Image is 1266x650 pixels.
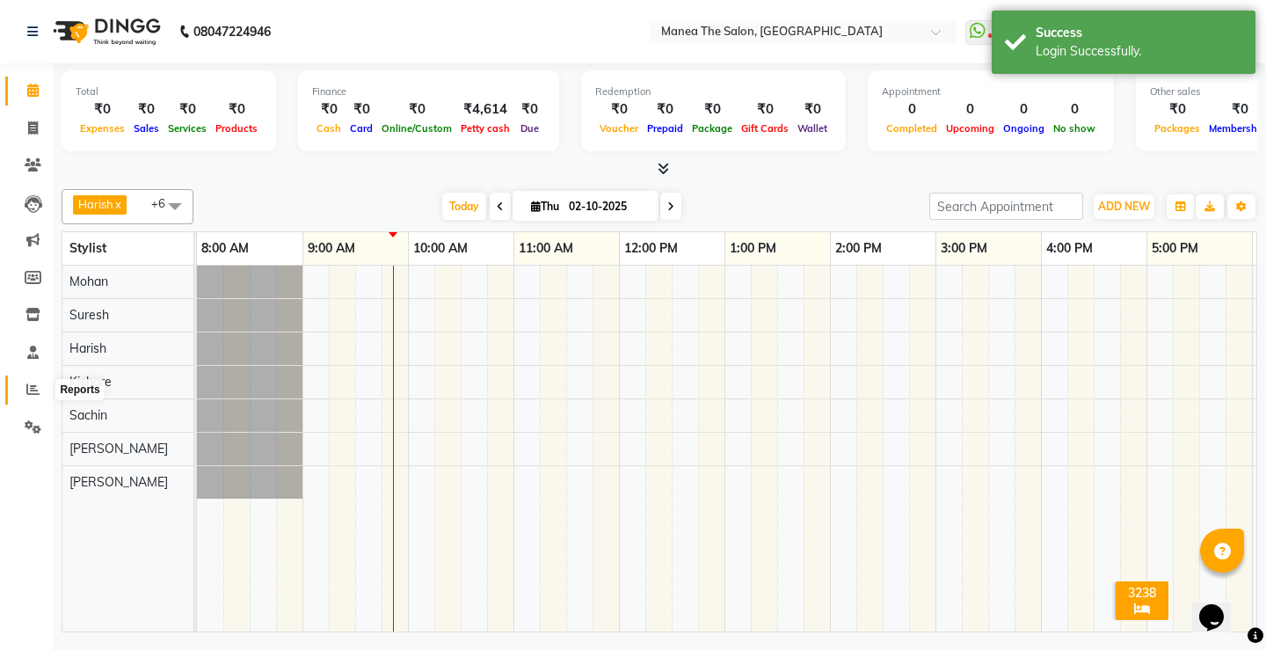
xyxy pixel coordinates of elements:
[164,99,211,120] div: ₹0
[942,122,999,135] span: Upcoming
[1036,42,1242,61] div: Login Successfully.
[831,236,886,261] a: 2:00 PM
[69,374,112,390] span: Kishore
[1150,99,1204,120] div: ₹0
[69,474,168,490] span: [PERSON_NAME]
[514,99,545,120] div: ₹0
[211,99,262,120] div: ₹0
[688,122,737,135] span: Package
[1042,236,1097,261] a: 4:00 PM
[527,200,564,213] span: Thu
[942,99,999,120] div: 0
[1150,122,1204,135] span: Packages
[442,193,486,220] span: Today
[882,84,1100,99] div: Appointment
[409,236,472,261] a: 10:00 AM
[1036,24,1242,42] div: Success
[1094,194,1154,219] button: ADD NEW
[377,122,456,135] span: Online/Custom
[999,122,1049,135] span: Ongoing
[1049,122,1100,135] span: No show
[882,99,942,120] div: 0
[45,7,165,56] img: logo
[69,240,106,256] span: Stylist
[1192,580,1248,632] iframe: chat widget
[129,122,164,135] span: Sales
[882,122,942,135] span: Completed
[643,122,688,135] span: Prepaid
[164,122,211,135] span: Services
[69,441,168,456] span: [PERSON_NAME]
[456,122,514,135] span: Petty cash
[620,236,682,261] a: 12:00 PM
[595,99,643,120] div: ₹0
[69,274,108,289] span: Mohan
[456,99,514,120] div: ₹4,614
[595,84,832,99] div: Redemption
[197,236,253,261] a: 8:00 AM
[516,122,543,135] span: Due
[643,99,688,120] div: ₹0
[78,197,113,211] span: Harish
[514,236,578,261] a: 11:00 AM
[688,99,737,120] div: ₹0
[1119,585,1165,601] div: 3238
[999,99,1049,120] div: 0
[76,84,262,99] div: Total
[793,99,832,120] div: ₹0
[346,99,377,120] div: ₹0
[312,99,346,120] div: ₹0
[69,307,109,323] span: Suresh
[69,407,107,423] span: Sachin
[793,122,832,135] span: Wallet
[737,122,793,135] span: Gift Cards
[1147,236,1203,261] a: 5:00 PM
[1098,200,1150,213] span: ADD NEW
[312,84,545,99] div: Finance
[76,122,129,135] span: Expenses
[113,197,121,211] a: x
[211,122,262,135] span: Products
[312,122,346,135] span: Cash
[303,236,360,261] a: 9:00 AM
[55,379,104,400] div: Reports
[564,194,651,220] input: 2025-10-02
[69,340,106,356] span: Harish
[377,99,456,120] div: ₹0
[737,99,793,120] div: ₹0
[346,122,377,135] span: Card
[193,7,271,56] b: 08047224946
[595,122,643,135] span: Voucher
[76,99,129,120] div: ₹0
[151,196,178,210] span: +6
[1049,99,1100,120] div: 0
[725,236,781,261] a: 1:00 PM
[929,193,1083,220] input: Search Appointment
[129,99,164,120] div: ₹0
[936,236,992,261] a: 3:00 PM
